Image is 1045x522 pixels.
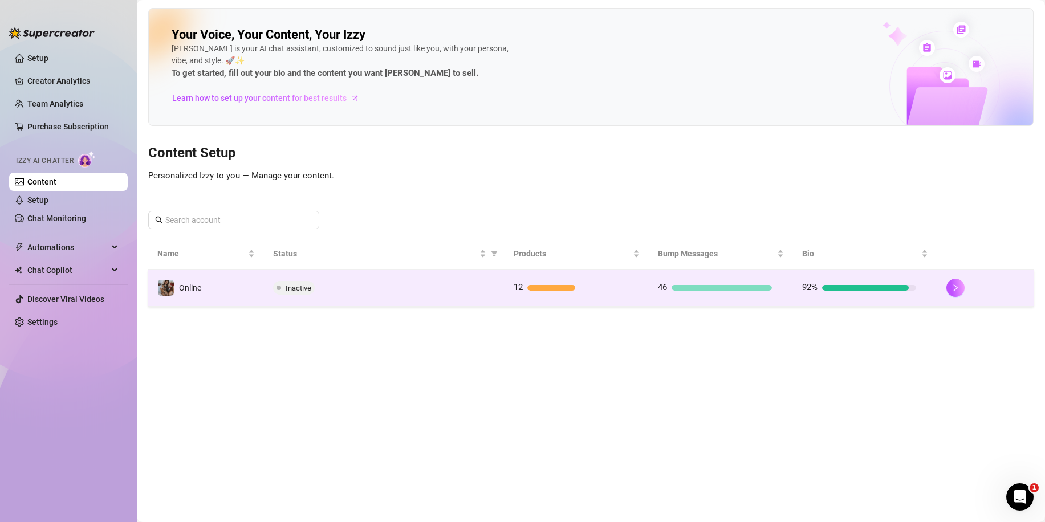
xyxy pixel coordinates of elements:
[946,279,965,297] button: right
[172,68,478,78] strong: To get started, fill out your bio and the content you want [PERSON_NAME] to sell.
[27,238,108,256] span: Automations
[491,250,498,257] span: filter
[514,282,523,292] span: 12
[165,214,303,226] input: Search account
[9,27,95,39] img: logo-BBDzfeDw.svg
[172,89,368,107] a: Learn how to set up your content for best results
[157,247,246,260] span: Name
[78,151,96,168] img: AI Chatter
[514,247,631,260] span: Products
[658,282,667,292] span: 46
[27,117,119,136] a: Purchase Subscription
[27,99,83,108] a: Team Analytics
[27,195,48,205] a: Setup
[649,238,793,270] th: Bump Messages
[158,280,174,296] img: Online
[179,283,201,292] span: Online
[27,177,56,186] a: Content
[27,72,119,90] a: Creator Analytics
[27,214,86,223] a: Chat Monitoring
[802,247,919,260] span: Bio
[264,238,505,270] th: Status
[658,247,775,260] span: Bump Messages
[1030,483,1039,492] span: 1
[172,43,514,80] div: [PERSON_NAME] is your AI chat assistant, customized to sound just like you, with your persona, vi...
[1006,483,1034,511] iframe: Intercom live chat
[27,54,48,63] a: Setup
[349,92,361,104] span: arrow-right
[286,284,311,292] span: Inactive
[148,170,334,181] span: Personalized Izzy to you — Manage your content.
[27,317,58,327] a: Settings
[172,92,347,104] span: Learn how to set up your content for best results
[27,261,108,279] span: Chat Copilot
[952,284,959,292] span: right
[148,238,264,270] th: Name
[15,243,24,252] span: thunderbolt
[16,156,74,166] span: Izzy AI Chatter
[802,282,818,292] span: 92%
[172,27,365,43] h2: Your Voice, Your Content, Your Izzy
[505,238,649,270] th: Products
[489,245,500,262] span: filter
[155,216,163,224] span: search
[273,247,477,260] span: Status
[148,144,1034,162] h3: Content Setup
[27,295,104,304] a: Discover Viral Videos
[15,266,22,274] img: Chat Copilot
[793,238,937,270] th: Bio
[856,9,1033,125] img: ai-chatter-content-library-cLFOSyPT.png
